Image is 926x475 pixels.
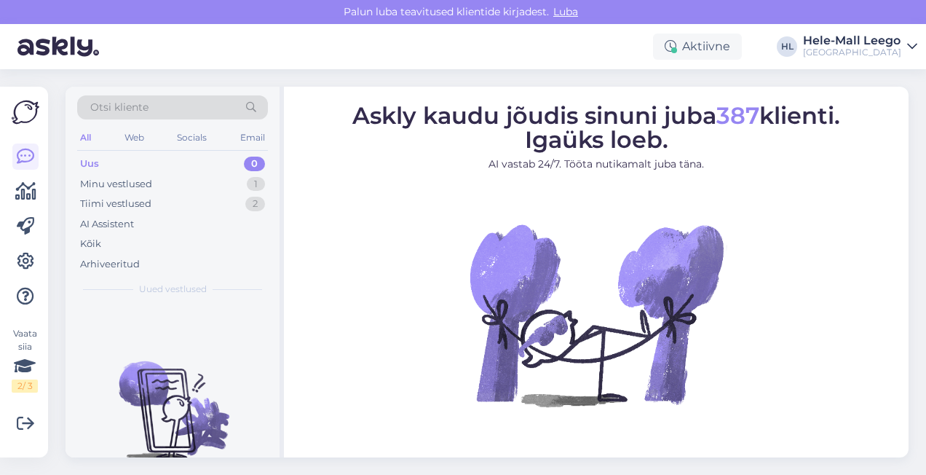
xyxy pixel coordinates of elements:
span: Luba [549,5,582,18]
div: Kõik [80,237,101,251]
div: Socials [174,128,210,147]
div: Email [237,128,268,147]
div: 0 [244,157,265,171]
div: HL [777,36,797,57]
div: Web [122,128,147,147]
div: AI Assistent [80,217,134,232]
div: [GEOGRAPHIC_DATA] [803,47,901,58]
span: Otsi kliente [90,100,149,115]
div: 2 [245,197,265,211]
div: Aktiivne [653,34,742,60]
span: 387 [716,101,759,130]
span: Uued vestlused [139,283,207,296]
div: Uus [80,157,99,171]
div: Hele-Mall Leego [803,35,901,47]
div: All [77,128,94,147]
div: 2 / 3 [12,380,38,393]
div: 1 [247,177,265,192]
div: Tiimi vestlused [80,197,151,211]
div: Minu vestlused [80,177,152,192]
p: AI vastab 24/7. Tööta nutikamalt juba täna. [352,157,840,172]
a: Hele-Mall Leego[GEOGRAPHIC_DATA] [803,35,917,58]
img: No chats [66,335,280,466]
div: Vaata siia [12,327,38,393]
div: Arhiveeritud [80,257,140,272]
span: Askly kaudu jõudis sinuni juba klienti. Igaüks loeb. [352,101,840,154]
img: Askly Logo [12,98,39,126]
img: No Chat active [465,184,727,446]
